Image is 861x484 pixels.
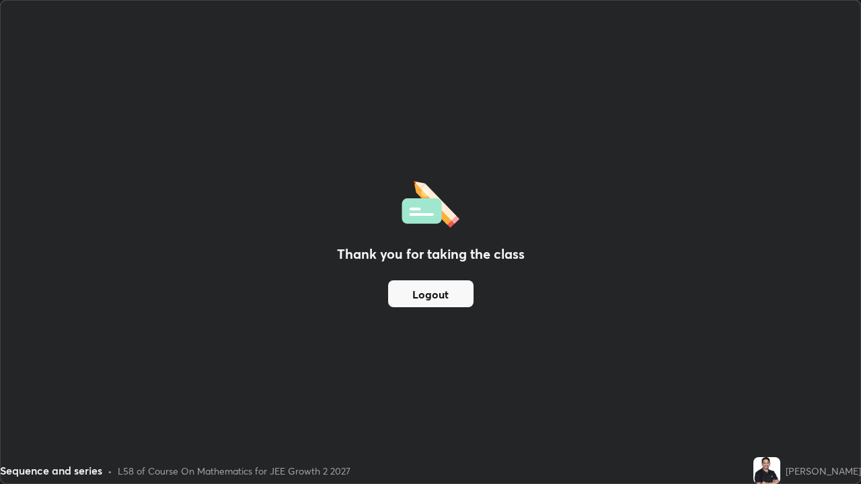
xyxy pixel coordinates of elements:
[786,464,861,478] div: [PERSON_NAME]
[118,464,350,478] div: L58 of Course On Mathematics for JEE Growth 2 2027
[337,244,525,264] h2: Thank you for taking the class
[388,280,474,307] button: Logout
[402,177,459,228] img: offlineFeedback.1438e8b3.svg
[108,464,112,478] div: •
[753,457,780,484] img: 8c6bbdf08e624b6db9f7afe2b3930918.jpg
